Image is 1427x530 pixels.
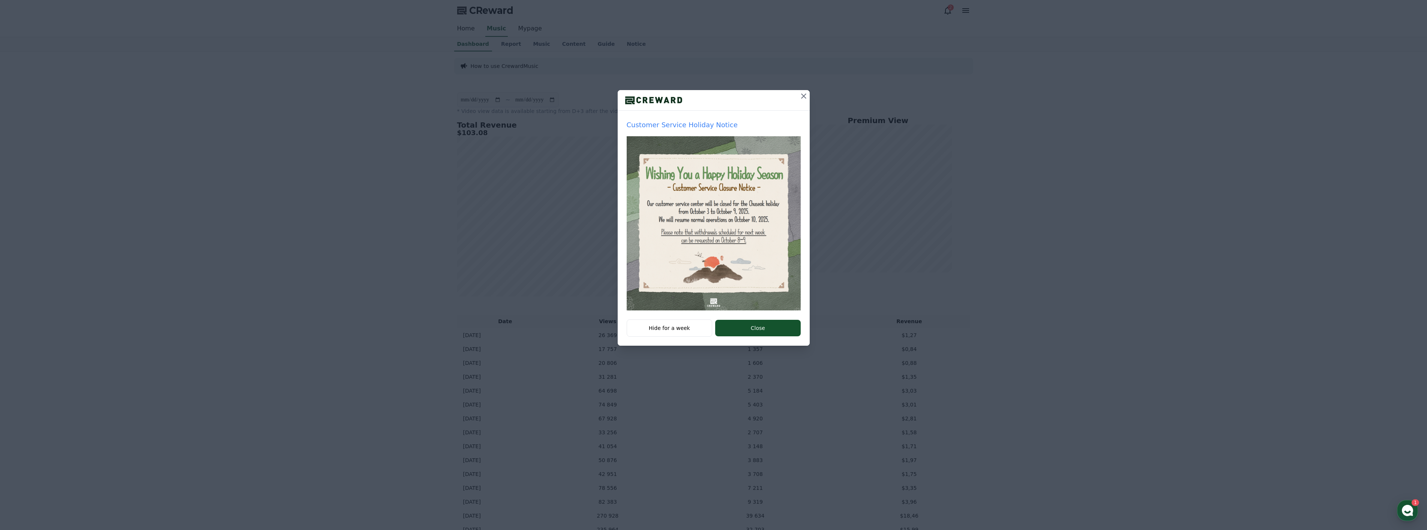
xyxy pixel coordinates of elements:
[627,120,801,310] a: Customer Service Holiday Notice
[627,319,713,337] button: Hide for a week
[715,320,800,336] button: Close
[627,136,801,310] img: popup thumbnail
[618,95,690,106] img: logo
[627,120,801,130] p: Customer Service Holiday Notice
